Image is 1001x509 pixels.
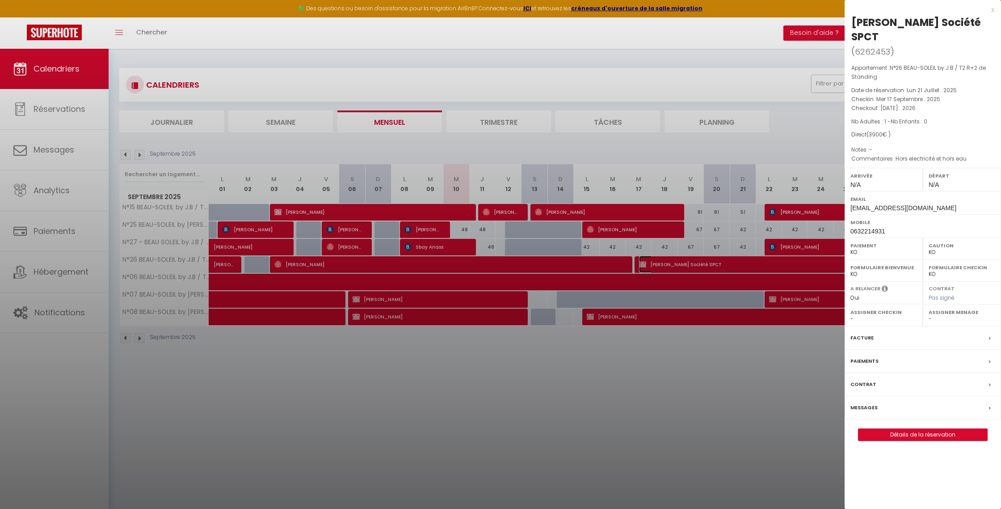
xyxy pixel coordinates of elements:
[850,181,861,188] span: N/A
[851,64,986,81] span: N°26 BEAU-SOLEIL by J.B / T2 R+2 de Standing
[891,118,927,125] span: Nb Enfants : 0
[907,86,957,94] span: Lun 21 Juillet . 2025
[851,118,927,125] span: Nb Adultes : 1 -
[851,95,994,104] p: Checkin :
[850,204,956,212] span: [EMAIL_ADDRESS][DOMAIN_NAME]
[866,131,891,138] span: ( € )
[929,241,995,250] label: Caution
[929,181,939,188] span: N/A
[929,308,995,317] label: Assigner Menage
[851,131,994,139] div: Direct
[850,333,874,343] label: Facture
[850,241,917,250] label: Paiement
[850,308,917,317] label: Assigner Checkin
[850,195,995,204] label: Email
[869,131,883,138] span: 3900
[929,171,995,180] label: Départ
[851,86,994,95] p: Date de réservation :
[851,45,894,58] span: ( )
[850,263,917,272] label: Formulaire Bienvenue
[869,146,872,153] span: -
[850,380,876,389] label: Contrat
[851,15,994,44] div: [PERSON_NAME] Société SPCT
[850,218,995,227] label: Mobile
[851,64,994,81] p: Appartement :
[882,285,888,295] i: Sélectionner OUI si vous souhaiter envoyer les séquences de messages post-checkout
[850,403,878,412] label: Messages
[880,104,916,112] span: [DATE] . 2026
[850,285,880,293] label: A relancer
[850,228,885,235] span: 0632214931
[855,46,890,57] span: 6262453
[876,95,940,103] span: Mer 17 Septembre . 2025
[845,4,994,15] div: x
[850,356,879,366] label: Paiements
[896,155,967,162] span: Hors electricité et hors eau
[7,4,34,30] button: Ouvrir le widget de chat LiveChat
[858,428,988,441] button: Détails de la réservation
[929,285,955,291] label: Contrat
[851,154,994,163] p: Commentaires :
[929,263,995,272] label: Formulaire Checkin
[850,171,917,180] label: Arrivée
[851,104,994,113] p: Checkout :
[858,429,987,441] a: Détails de la réservation
[851,145,994,154] p: Notes :
[929,294,955,301] span: Pas signé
